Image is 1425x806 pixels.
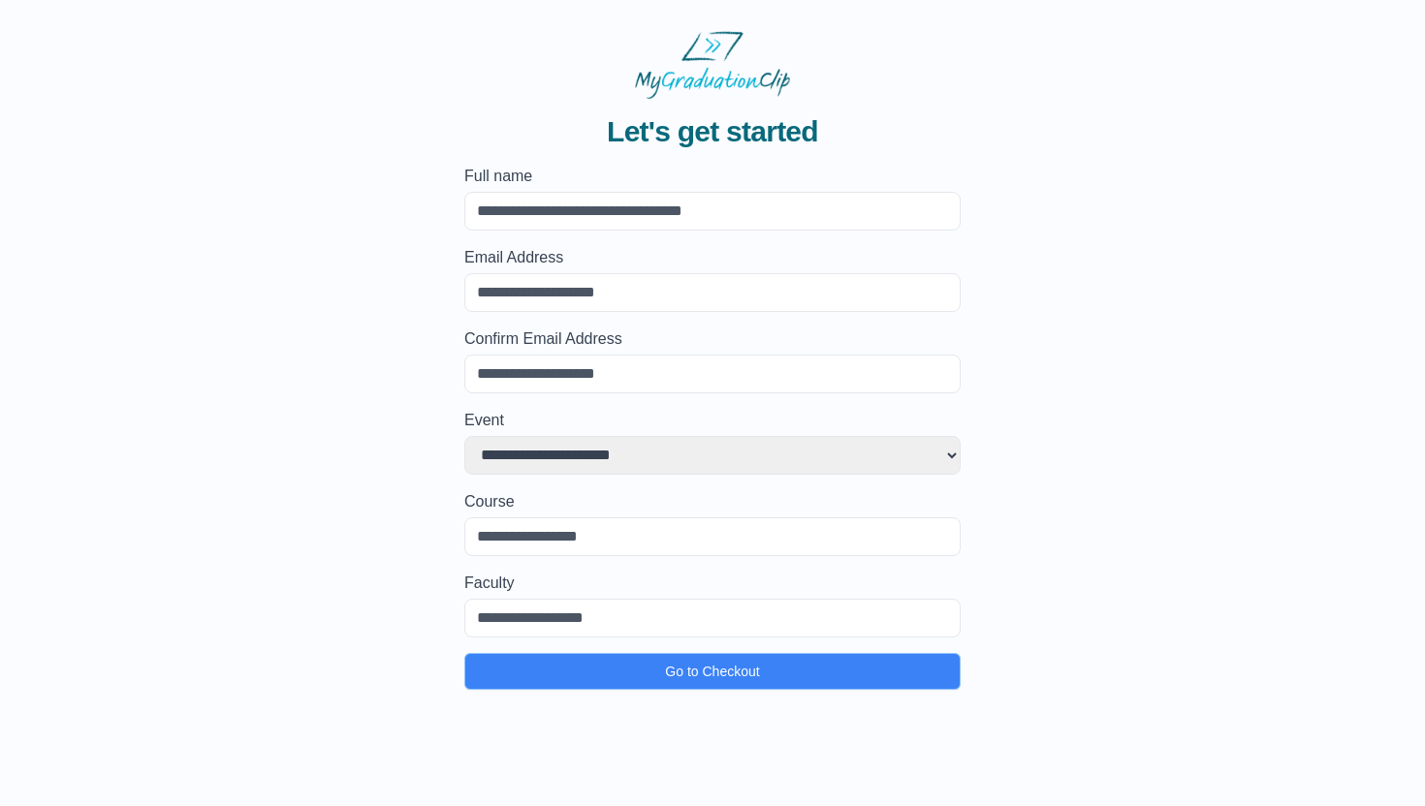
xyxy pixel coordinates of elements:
label: Full name [464,165,961,188]
label: Confirm Email Address [464,327,961,351]
img: MyGraduationClip [635,31,790,99]
label: Event [464,409,961,432]
label: Email Address [464,246,961,269]
button: Go to Checkout [464,653,961,690]
span: Let's get started [607,114,818,149]
label: Course [464,490,961,513]
label: Faculty [464,572,961,595]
